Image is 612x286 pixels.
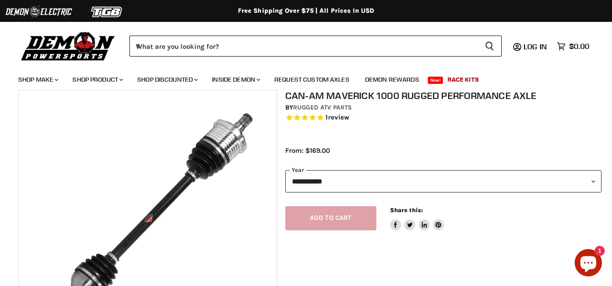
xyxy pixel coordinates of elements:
[519,42,552,51] a: Log in
[569,42,589,51] span: $0.00
[285,103,602,113] div: by
[552,40,594,53] a: $0.00
[11,67,587,89] ul: Main menu
[325,113,349,121] span: 1 reviews
[285,170,602,192] select: year
[572,249,605,279] inbox-online-store-chat: Shopify online store chat
[66,70,129,89] a: Shop Product
[441,70,486,89] a: Race Kits
[11,70,64,89] a: Shop Make
[130,70,203,89] a: Shop Discounted
[524,42,547,51] span: Log in
[129,36,502,57] form: Product
[358,70,426,89] a: Demon Rewards
[5,3,73,21] img: Demon Electric Logo 2
[293,104,352,111] a: Rugged ATV Parts
[478,36,502,57] button: Search
[390,206,444,230] aside: Share this:
[285,113,602,123] span: Rated 5.0 out of 5 stars 1 reviews
[205,70,266,89] a: Inside Demon
[285,90,602,101] h1: Can-Am Maverick 1000 Rugged Performance Axle
[285,146,330,155] span: From: $169.00
[267,70,356,89] a: Request Custom Axles
[390,207,423,213] span: Share this:
[73,3,141,21] img: TGB Logo 2
[18,30,118,62] img: Demon Powersports
[328,113,350,121] span: review
[428,77,443,84] span: New!
[129,36,478,57] input: When autocomplete results are available use up and down arrows to review and enter to select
